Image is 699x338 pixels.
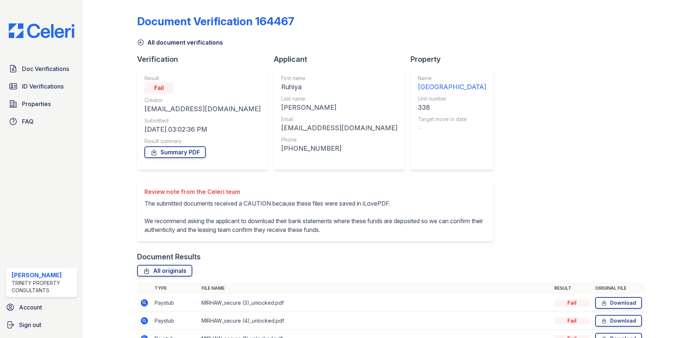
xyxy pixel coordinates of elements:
[152,312,199,330] td: Paystub
[411,54,499,64] div: Property
[418,75,486,82] div: Name
[137,15,294,28] div: Document Verification 164467
[281,123,397,133] div: [EMAIL_ADDRESS][DOMAIN_NAME]
[3,23,80,38] img: CE_Logo_Blue-a8612792a0a2168367f1c8372b55b34899dd931a85d93a1a3d3e32e68fde9ad4.png
[281,102,397,113] div: [PERSON_NAME]
[19,303,42,312] span: Account
[12,271,74,279] div: [PERSON_NAME]
[281,82,397,92] div: Ruhiya
[144,117,261,124] div: Submitted
[152,282,199,294] th: Type
[12,279,74,294] div: Trinity Property Consultants
[199,294,551,312] td: MIRHAW_secure (3)_unlocked.pdf
[22,99,51,108] span: Properties
[199,282,551,294] th: File name
[137,265,192,277] a: All originals
[3,300,80,315] a: Account
[144,124,261,135] div: [DATE] 03:02:36 PM
[281,143,397,154] div: [PHONE_NUMBER]
[6,114,77,129] a: FAQ
[418,123,486,133] div: -
[3,318,80,332] a: Sign out
[592,282,645,294] th: Original file
[19,320,41,329] span: Sign out
[418,95,486,102] div: Unit number
[554,317,589,324] div: Fail
[144,138,261,145] div: Result summary
[554,299,589,307] div: Fail
[137,252,201,262] div: Document Results
[22,117,34,126] span: FAQ
[137,54,274,64] div: Verification
[144,146,206,158] a: Summary PDF
[281,95,397,102] div: Last name
[144,187,486,196] div: Review note from the Celeri team
[144,199,486,234] p: The submitted documents received a CAUTION because these files were saved in iLovePDF. We recomme...
[22,64,69,73] span: Doc Verifications
[595,297,642,309] a: Download
[152,294,199,312] td: Paystub
[6,97,77,111] a: Properties
[144,75,261,82] div: Result
[137,38,223,47] a: All document verifications
[281,116,397,123] div: Email
[595,315,642,327] a: Download
[418,75,486,92] a: Name [GEOGRAPHIC_DATA]
[281,136,397,143] div: Phone
[551,282,592,294] th: Result
[199,312,551,330] td: MIRHAW_secure (4)_unlocked.pdf
[144,97,261,104] div: Creator
[418,82,486,92] div: [GEOGRAPHIC_DATA]
[144,104,261,114] div: [EMAIL_ADDRESS][DOMAIN_NAME]
[144,82,174,94] div: Fail
[418,116,486,123] div: Target move in date
[418,102,486,113] div: 338
[22,82,64,91] span: ID Verifications
[6,61,77,76] a: Doc Verifications
[281,75,397,82] div: First name
[6,79,77,94] a: ID Verifications
[274,54,411,64] div: Applicant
